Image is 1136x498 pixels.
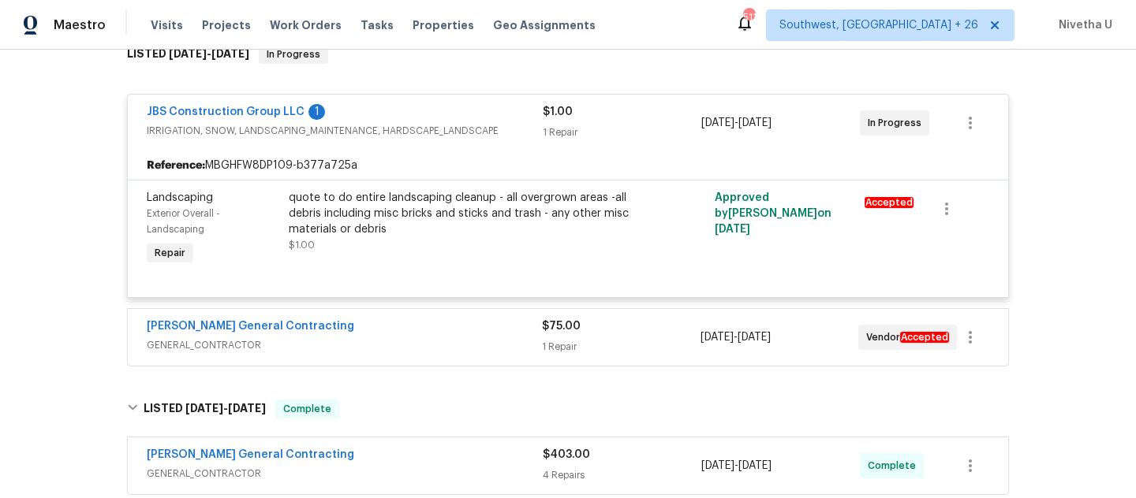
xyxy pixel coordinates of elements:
[147,106,305,117] a: JBS Construction Group LLC
[542,339,700,355] div: 1 Repair
[743,9,754,25] div: 511
[128,151,1008,180] div: MBGHFW8DP109-b377a725a
[701,458,772,474] span: -
[289,240,315,250] span: $1.00
[147,466,543,481] span: GENERAL_CONTRACTOR
[543,106,573,117] span: $1.00
[543,467,701,483] div: 4 Repairs
[543,449,590,460] span: $403.00
[147,449,354,460] a: [PERSON_NAME] General Contracting
[147,209,220,234] span: Exterior Overall - Landscaping
[701,329,771,345] span: -
[148,245,192,261] span: Repair
[542,321,581,332] span: $75.00
[543,124,701,140] div: 1 Repair
[122,384,1014,434] div: LISTED [DATE]-[DATE]Complete
[715,192,831,235] span: Approved by [PERSON_NAME] on
[127,45,249,64] h6: LISTED
[147,337,542,353] span: GENERAL_CONTRACTOR
[868,458,922,474] span: Complete
[228,403,266,414] span: [DATE]
[260,46,327,62] span: In Progress
[147,192,213,203] span: Landscaping
[413,17,474,33] span: Properties
[738,332,771,343] span: [DATE]
[308,104,325,120] div: 1
[866,329,955,345] span: Vendor
[54,17,106,33] span: Maestro
[202,17,251,33] span: Projects
[715,224,750,235] span: [DATE]
[169,48,207,59] span: [DATE]
[151,17,183,33] span: Visits
[779,17,978,33] span: Southwest, [GEOGRAPHIC_DATA] + 26
[270,17,342,33] span: Work Orders
[738,117,772,128] span: [DATE]
[1052,17,1112,33] span: Nivetha U
[701,460,734,471] span: [DATE]
[144,400,266,418] h6: LISTED
[211,48,249,59] span: [DATE]
[147,321,354,332] a: [PERSON_NAME] General Contracting
[185,403,223,414] span: [DATE]
[493,17,596,33] span: Geo Assignments
[147,158,205,173] b: Reference:
[277,401,338,417] span: Complete
[361,20,394,31] span: Tasks
[900,332,949,343] em: Accepted
[289,190,634,237] div: quote to do entire landscaping cleanup - all overgrown areas -all debris including misc bricks an...
[169,48,249,59] span: -
[122,29,1014,80] div: LISTED [DATE]-[DATE]In Progress
[185,403,266,414] span: -
[738,460,772,471] span: [DATE]
[147,123,543,139] span: IRRIGATION, SNOW, LANDSCAPING_MAINTENANCE, HARDSCAPE_LANDSCAPE
[701,117,734,128] span: [DATE]
[701,115,772,131] span: -
[701,332,734,343] span: [DATE]
[868,115,928,131] span: In Progress
[865,197,914,208] em: Accepted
